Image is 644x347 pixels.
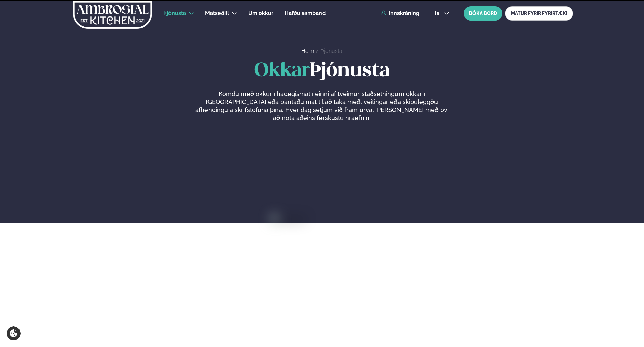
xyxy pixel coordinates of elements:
[285,9,326,18] a: Hafðu samband
[163,9,186,18] a: Þjónusta
[71,60,573,82] h1: Þjónusta
[254,62,310,80] span: Okkar
[285,10,326,16] span: Hafðu samband
[429,11,455,16] button: is
[205,10,229,16] span: Matseðill
[7,326,21,340] a: Cookie settings
[301,48,314,54] a: Heim
[320,48,342,54] a: Þjónusta
[248,10,273,16] span: Um okkur
[381,10,419,16] a: Innskráning
[72,1,153,29] img: logo
[464,6,502,21] button: BÓKA BORÐ
[163,10,186,16] span: Þjónusta
[435,11,441,16] span: is
[316,48,320,54] span: /
[505,6,573,21] a: MATUR FYRIR FYRIRTÆKI
[205,9,229,18] a: Matseðill
[248,9,273,18] a: Um okkur
[195,90,449,122] p: Komdu með okkur í hádegismat í einni af tveimur staðsetningum okkar í [GEOGRAPHIC_DATA] eða panta...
